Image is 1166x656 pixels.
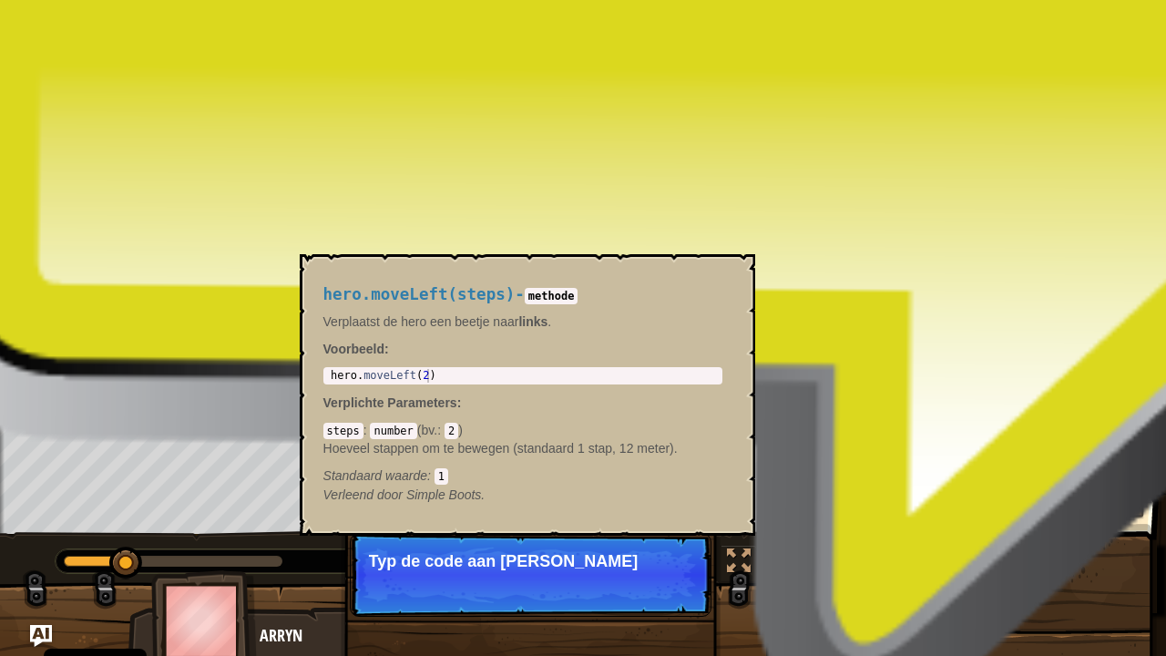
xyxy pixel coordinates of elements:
[822,597,940,610] span: hero.moveUp(steps)
[457,395,462,410] span: :
[793,109,822,128] div: 5
[782,562,817,597] img: portrait.png
[427,468,435,483] span: :
[792,55,822,73] div: 2
[323,395,457,410] span: Verplichte Parameters
[792,91,822,109] div: 4
[323,286,722,303] h4: -
[323,421,722,485] div: ( )
[30,625,52,647] button: Ask AI
[721,545,757,582] button: Schakel naar volledig scherm
[421,423,437,437] span: bv.
[778,477,1145,519] button: Uitvoeren
[323,342,384,356] span: Voorbeeld
[663,10,693,27] span: Hints
[363,423,371,437] span: :
[518,314,547,329] strong: links
[792,36,822,55] div: 1
[370,423,416,439] code: number
[323,342,389,356] strong: :
[792,73,822,91] div: 3
[369,552,692,570] p: Typ de code aan [PERSON_NAME]
[445,423,458,439] code: 2
[437,423,445,437] span: :
[435,468,448,485] code: 1
[323,313,722,331] p: Verplaatst de hero een beetje naar .
[605,4,654,37] button: Ask AI
[822,579,959,592] span: hero.moveRight(steps)
[323,487,486,502] em: Simple Boots.
[792,128,822,146] div: 6
[525,288,578,304] code: methode
[323,468,427,483] span: Standaard waarde
[822,562,953,575] span: hero.moveLeft(steps)
[323,487,406,502] span: Verleend door
[323,439,722,457] p: Hoeveel stappen om te bewegen (standaard 1 stap, 12 meter).
[711,4,757,46] button: Geef spelmenu weer
[614,10,645,27] span: Ask AI
[822,545,953,558] span: hero.moveDown(steps)
[323,423,363,439] code: steps
[323,285,516,303] span: hero.moveLeft(steps)
[260,624,619,648] div: Arryn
